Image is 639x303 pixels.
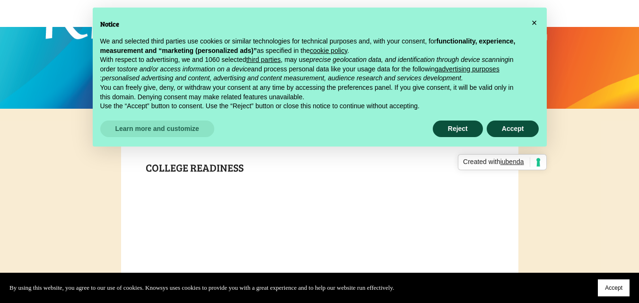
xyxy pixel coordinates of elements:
[310,47,347,54] a: cookie policy
[527,15,542,30] button: Close this notice
[433,121,483,138] button: Reject
[598,279,630,296] button: Accept
[123,65,251,73] em: store and/or access information on a device
[100,37,516,54] strong: functionality, experience, measurement and “marketing (personalized ads)”
[438,65,499,74] button: advertising purposes
[605,285,622,291] span: Accept
[246,55,280,65] button: third parties
[146,159,494,176] h1: College Readiness
[532,17,537,28] span: ×
[100,19,524,29] h2: Notice
[458,154,546,170] a: Created withiubenda
[100,83,524,102] p: You can freely give, deny, or withdraw your consent at any time by accessing the preferences pane...
[100,37,524,55] p: We and selected third parties use cookies or similar technologies for technical purposes and, wit...
[309,56,508,63] em: precise geolocation data, and identification through device scanning
[487,121,539,138] button: Accept
[500,158,524,165] span: iubenda
[100,102,524,111] p: Use the “Accept” button to consent. Use the “Reject” button or close this notice to continue with...
[100,55,524,83] p: With respect to advertising, we and 1060 selected , may use in order to and process personal data...
[102,74,463,82] em: personalised advertising and content, advertising and content measurement, audience research and ...
[100,121,214,138] button: Learn more and customize
[463,157,530,167] span: Created with
[9,283,394,293] p: By using this website, you agree to our use of cookies. Knowsys uses cookies to provide you with ...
